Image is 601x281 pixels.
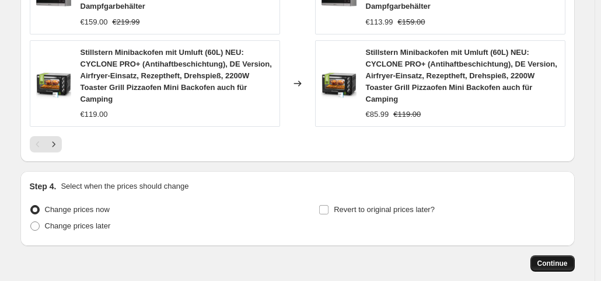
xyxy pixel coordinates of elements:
button: Continue [530,255,575,272]
h2: Step 4. [30,181,57,192]
div: €159.00 [81,16,108,28]
span: Continue [537,259,568,268]
img: 71BPsEvkK8L_80x.jpg [36,66,71,101]
img: 71BPsEvkK8L_80x.jpg [322,66,357,101]
div: €85.99 [366,109,389,120]
div: €113.99 [366,16,393,28]
span: Stillstern Minibackofen mit Umluft (60L) NEU: CYCLONE PRO+ (Antihaftbeschichtung), DE Version, Ai... [366,48,557,103]
button: Next [46,136,62,152]
strike: €159.00 [398,16,425,28]
strike: €119.00 [393,109,421,120]
span: Revert to original prices later? [334,205,435,214]
span: Change prices later [45,221,111,230]
span: Change prices now [45,205,110,214]
div: €119.00 [81,109,108,120]
nav: Pagination [30,136,62,152]
span: Stillstern Minibackofen mit Umluft (60L) NEU: CYCLONE PRO+ (Antihaftbeschichtung), DE Version, Ai... [81,48,272,103]
p: Select when the prices should change [61,181,188,192]
strike: €219.99 [113,16,140,28]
